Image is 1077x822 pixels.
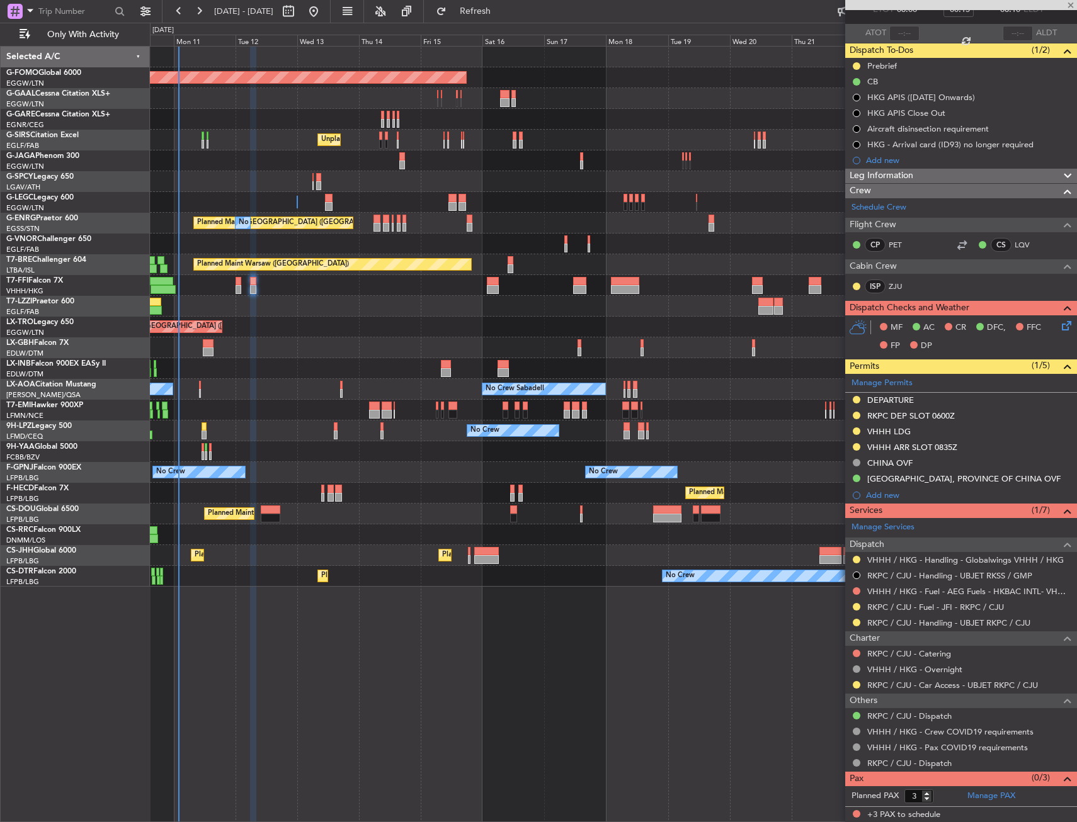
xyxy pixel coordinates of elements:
div: No Crew Sabadell [486,380,544,398]
a: T7-LZZIPraetor 600 [6,298,74,305]
a: EGSS/STN [6,224,40,234]
div: No Crew [589,463,618,481]
span: CS-JHH [6,547,33,555]
a: [PERSON_NAME]/QSA [6,390,81,400]
span: ETOT [873,4,894,16]
span: AC [923,322,935,334]
div: No Crew [239,213,268,232]
span: CR [955,322,966,334]
span: LX-INB [6,360,31,368]
div: Planned Maint Sofia [321,566,385,585]
div: Add new [866,155,1071,166]
span: Refresh [449,7,502,16]
span: Dispatch To-Dos [850,43,913,58]
a: LFPB/LBG [6,473,39,483]
div: Planned Maint [GEOGRAPHIC_DATA] ([GEOGRAPHIC_DATA]) [689,483,887,502]
div: RKPC DEP SLOT 0600Z [867,410,955,421]
span: [DATE] - [DATE] [214,6,273,17]
span: F-GPNJ [6,464,33,471]
div: Tue 12 [236,35,297,46]
div: HKG - Arrival card (ID93) no longer required [867,139,1034,150]
span: G-GAAL [6,90,35,98]
a: VHHH / HKG - Pax COVID19 requirements [867,742,1028,753]
a: VHHH / HKG - Crew COVID19 requirements [867,726,1034,737]
a: DNMM/LOS [6,536,45,545]
a: 9H-YAAGlobal 5000 [6,443,77,451]
div: No Crew [156,463,185,481]
a: LX-AOACitation Mustang [6,381,96,388]
span: G-VNOR [6,235,37,243]
div: CS [991,238,1011,252]
div: Thu 21 [792,35,853,46]
span: Dispatch [850,538,884,552]
span: Dispatch Checks and Weather [850,301,969,315]
span: Crew [850,184,871,198]
span: 06:00 [897,4,917,16]
a: LTBA/ISL [6,266,35,275]
a: G-SIRSCitation Excel [6,132,79,139]
span: Charter [850,631,880,646]
span: CS-DTR [6,568,33,575]
span: FFC [1027,322,1041,334]
div: Tue 19 [668,35,730,46]
div: Mon 11 [174,35,236,46]
span: 9H-YAA [6,443,35,451]
span: LX-GBH [6,339,34,347]
div: Thu 14 [359,35,421,46]
span: T7-EMI [6,402,31,409]
div: Add new [866,490,1071,500]
div: CHINA OVF [867,458,913,468]
a: LQV [1015,239,1043,251]
div: Planned Maint [GEOGRAPHIC_DATA] ([GEOGRAPHIC_DATA]) [197,213,396,232]
span: CS-RRC [6,526,33,534]
span: Services [850,504,882,518]
span: 9H-LPZ [6,422,31,430]
a: CS-RRCFalcon 900LX [6,526,81,534]
label: Planned PAX [852,790,899,802]
a: F-HECDFalcon 7X [6,485,69,492]
a: G-GARECessna Citation XLS+ [6,111,110,118]
a: LFPB/LBG [6,556,39,566]
span: G-JAGA [6,152,35,160]
a: EGLF/FAB [6,245,39,254]
a: G-VNORChallenger 650 [6,235,91,243]
div: Aircraft disinsection requirement [867,123,989,134]
a: RKPC / CJU - Handling - UBJET RKPC / CJU [867,617,1030,628]
a: RKPC / CJU - Handling - UBJET RKSS / GMP [867,570,1032,581]
span: G-SIRS [6,132,30,139]
a: EDLW/DTM [6,369,43,379]
div: Sat 16 [482,35,544,46]
span: ALDT [1036,27,1057,40]
div: No Crew [470,421,499,440]
span: (1/2) [1032,43,1050,57]
a: F-GPNJFalcon 900EX [6,464,81,471]
a: Manage Services [852,521,915,534]
span: DFC, [987,322,1006,334]
div: Planned Maint [GEOGRAPHIC_DATA] ([GEOGRAPHIC_DATA]) [195,546,393,565]
a: EGGW/LTN [6,203,44,213]
div: Planned Maint Warsaw ([GEOGRAPHIC_DATA]) [197,255,349,274]
span: MF [891,322,903,334]
div: HKG APIS ([DATE] Onwards) [867,92,975,103]
a: EGGW/LTN [6,79,44,88]
a: LX-TROLegacy 650 [6,318,74,326]
a: EGNR/CEG [6,120,44,130]
a: T7-FFIFalcon 7X [6,277,63,284]
a: VHHH / HKG - Fuel - AEG Fuels - HKBAC INTL- VHHH / HKG [867,586,1071,597]
a: VHHH / HKG - Handling - Globalwings VHHH / HKG [867,555,1064,565]
a: RKPC / CJU - Dispatch [867,758,952,769]
a: LFPB/LBG [6,515,39,524]
span: G-SPCY [6,173,33,181]
a: EDLW/DTM [6,349,43,358]
a: G-LEGCLegacy 600 [6,194,74,201]
div: CB [867,76,878,87]
span: G-FOMO [6,69,38,77]
div: CP [865,238,886,252]
div: DEPARTURE [867,395,914,405]
button: Only With Activity [14,25,137,45]
span: (1/5) [1032,359,1050,372]
a: EGLF/FAB [6,307,39,317]
a: LGAV/ATH [6,183,40,192]
span: +3 PAX to schedule [867,809,940,821]
span: (1/7) [1032,504,1050,517]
